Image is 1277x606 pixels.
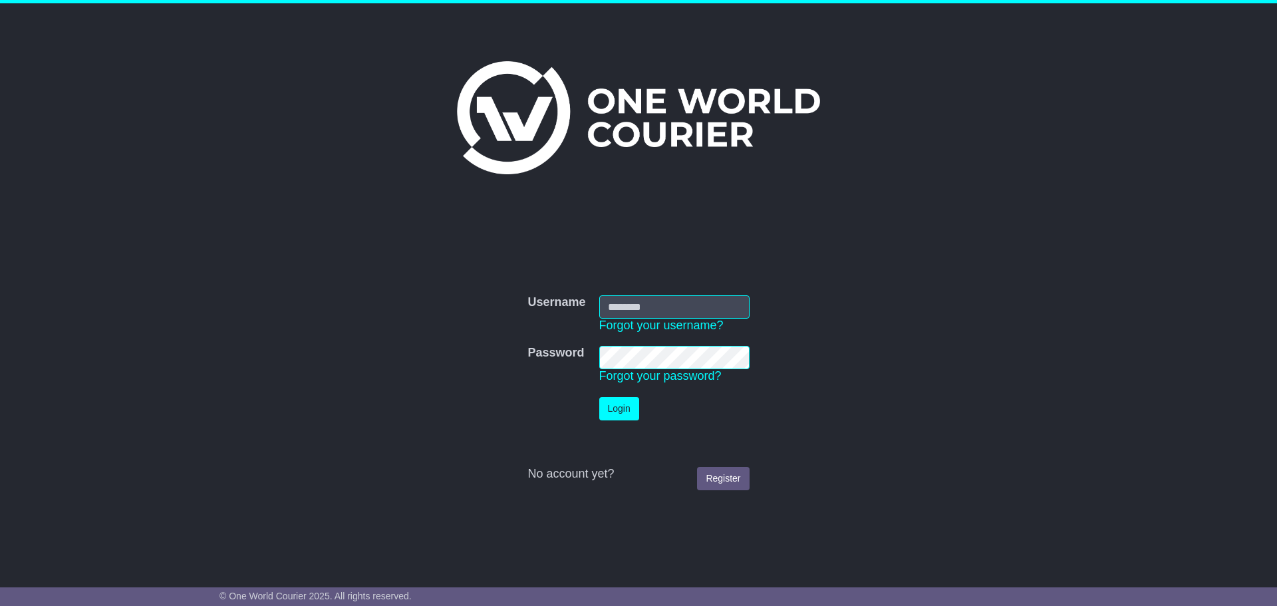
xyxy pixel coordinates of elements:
a: Register [697,467,749,490]
img: One World [457,61,820,174]
label: Username [527,295,585,310]
button: Login [599,397,639,420]
a: Forgot your password? [599,369,722,382]
label: Password [527,346,584,361]
a: Forgot your username? [599,319,724,332]
span: © One World Courier 2025. All rights reserved. [219,591,412,601]
div: No account yet? [527,467,749,482]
